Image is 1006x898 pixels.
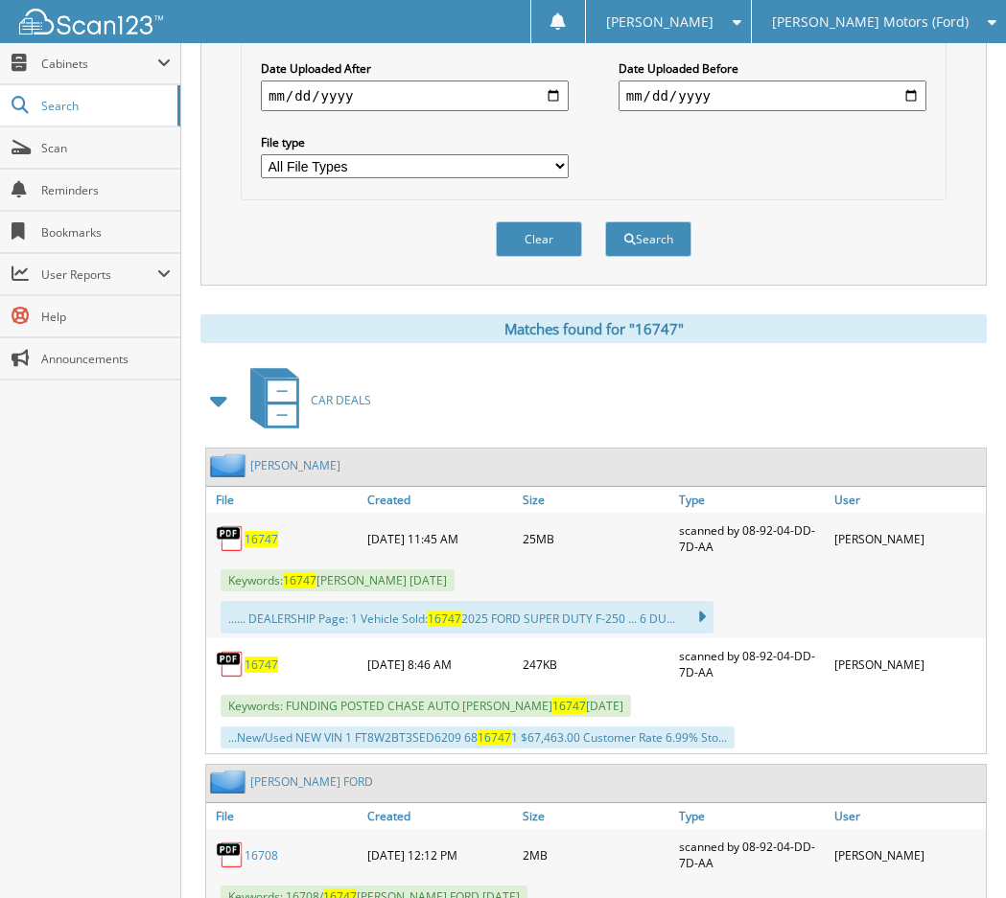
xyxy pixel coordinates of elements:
[206,803,363,829] a: File
[210,770,250,794] img: folder2.png
[41,140,171,156] span: Scan
[552,698,586,714] span: 16747
[518,834,674,876] div: 2MB
[830,518,986,560] div: [PERSON_NAME]
[221,726,735,748] div: ...New/Used NEW VIN 1 FT8W2BT3SED6209 68 1 $67,463.00 Customer Rate 6.99% Sto...
[478,729,511,746] span: 16747
[674,518,831,560] div: scanned by 08-92-04-DD-7D-AA
[41,56,157,72] span: Cabinets
[206,487,363,513] a: File
[363,518,519,560] div: [DATE] 11:45 AM
[518,487,674,513] a: Size
[216,524,245,553] img: PDF.png
[619,81,926,111] input: end
[41,182,171,198] span: Reminders
[674,643,831,685] div: scanned by 08-92-04-DD-7D-AA
[41,351,171,367] span: Announcements
[910,806,1006,898] iframe: Chat Widget
[830,834,986,876] div: [PERSON_NAME]
[311,392,371,408] span: CAR DEALS
[363,803,519,829] a: Created
[830,803,986,829] a: User
[41,266,157,283] span: User Reports
[830,643,986,685] div: [PERSON_NAME]
[363,643,519,685] div: [DATE] 8:46 AM
[674,487,831,513] a: Type
[245,847,278,863] a: 16708
[250,457,340,473] a: [PERSON_NAME]
[216,650,245,679] img: PDF.png
[496,221,582,257] button: Clear
[221,695,631,717] span: Keywords: FUNDING POSTED CHASE AUTO [PERSON_NAME] [DATE]
[619,60,926,77] label: Date Uploaded Before
[605,221,691,257] button: Search
[428,610,461,627] span: 16747
[606,16,714,28] span: [PERSON_NAME]
[210,453,250,477] img: folder2.png
[216,840,245,869] img: PDF.png
[250,773,373,790] a: [PERSON_NAME] FORD
[363,834,519,876] div: [DATE] 12:12 PM
[245,531,278,547] a: 16747
[261,134,569,150] label: File type
[245,656,278,673] a: 16747
[261,81,569,111] input: start
[518,643,674,685] div: 247KB
[19,9,163,35] img: scan123-logo-white.svg
[830,487,986,513] a: User
[41,309,171,325] span: Help
[221,601,714,633] div: ...... DEALERSHIP Page: 1 Vehicle Sold: 2025 FORD SUPER DUTY F-250 ... 6 DU...
[363,487,519,513] a: Created
[772,16,969,28] span: [PERSON_NAME] Motors (Ford)
[518,518,674,560] div: 25MB
[674,803,831,829] a: Type
[41,224,171,241] span: Bookmarks
[518,803,674,829] a: Size
[674,834,831,876] div: scanned by 08-92-04-DD-7D-AA
[41,98,168,114] span: Search
[221,569,455,591] span: Keywords: [PERSON_NAME] [DATE]
[200,314,987,343] div: Matches found for "16747"
[261,60,569,77] label: Date Uploaded After
[283,572,316,588] span: 16747
[239,362,371,438] a: CAR DEALS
